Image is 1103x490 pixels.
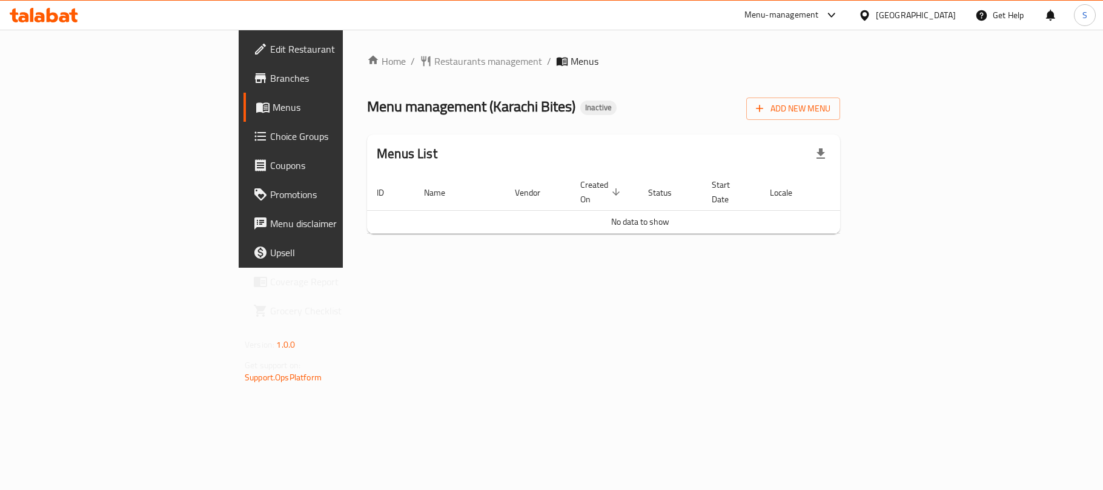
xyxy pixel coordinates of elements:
[270,42,413,56] span: Edit Restaurant
[580,177,624,207] span: Created On
[744,8,819,22] div: Menu-management
[243,93,423,122] a: Menus
[1082,8,1087,22] span: S
[367,93,575,120] span: Menu management ( Karachi Bites )
[270,187,413,202] span: Promotions
[424,185,461,200] span: Name
[270,71,413,85] span: Branches
[823,174,913,211] th: Actions
[243,209,423,238] a: Menu disclaimer
[243,151,423,180] a: Coupons
[770,185,808,200] span: Locale
[243,122,423,151] a: Choice Groups
[806,139,835,168] div: Export file
[243,238,423,267] a: Upsell
[245,369,322,385] a: Support.OpsPlatform
[648,185,687,200] span: Status
[270,274,413,289] span: Coverage Report
[273,100,413,114] span: Menus
[571,54,598,68] span: Menus
[270,216,413,231] span: Menu disclaimer
[243,35,423,64] a: Edit Restaurant
[367,54,840,68] nav: breadcrumb
[746,98,840,120] button: Add New Menu
[367,174,913,234] table: enhanced table
[712,177,746,207] span: Start Date
[876,8,956,22] div: [GEOGRAPHIC_DATA]
[243,296,423,325] a: Grocery Checklist
[515,185,556,200] span: Vendor
[243,180,423,209] a: Promotions
[756,101,830,116] span: Add New Menu
[243,64,423,93] a: Branches
[434,54,542,68] span: Restaurants management
[580,102,617,113] span: Inactive
[270,245,413,260] span: Upsell
[547,54,551,68] li: /
[243,267,423,296] a: Coverage Report
[377,185,400,200] span: ID
[420,54,542,68] a: Restaurants management
[580,101,617,115] div: Inactive
[245,357,300,373] span: Get support on:
[270,303,413,318] span: Grocery Checklist
[270,158,413,173] span: Coupons
[245,337,274,353] span: Version:
[611,214,669,230] span: No data to show
[270,129,413,144] span: Choice Groups
[377,145,437,163] h2: Menus List
[276,337,295,353] span: 1.0.0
